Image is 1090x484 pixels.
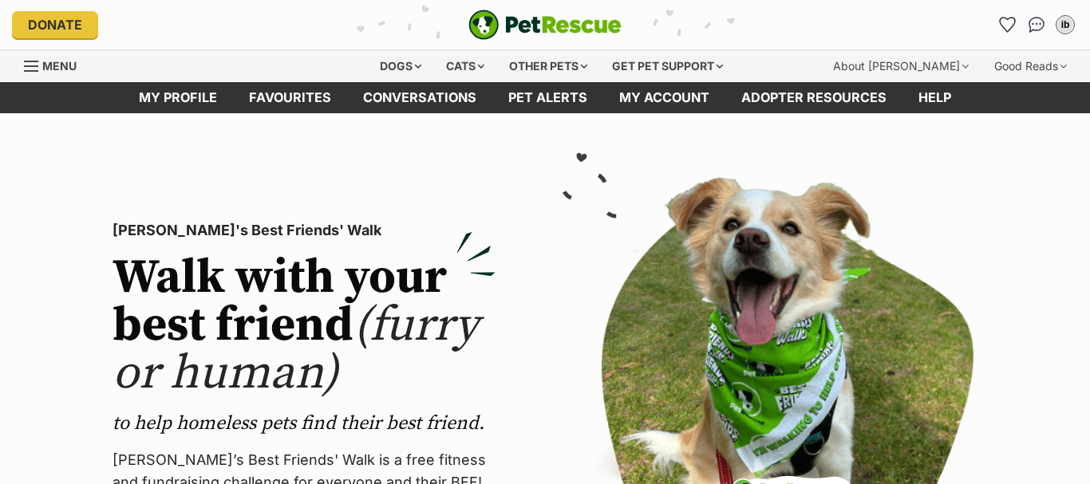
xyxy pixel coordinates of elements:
a: Favourites [233,82,347,113]
span: Menu [42,59,77,73]
img: chat-41dd97257d64d25036548639549fe6c8038ab92f7586957e7f3b1b290dea8141.svg [1029,17,1045,33]
a: My account [603,82,725,113]
div: Dogs [369,50,432,82]
div: ib [1057,17,1073,33]
div: About [PERSON_NAME] [822,50,980,82]
a: PetRescue [468,10,622,40]
a: Help [902,82,967,113]
a: conversations [347,82,492,113]
span: (furry or human) [113,296,479,403]
a: Donate [12,11,98,38]
div: Good Reads [983,50,1078,82]
img: logo-e224e6f780fb5917bec1dbf3a21bbac754714ae5b6737aabdf751b685950b380.svg [468,10,622,40]
div: Other pets [498,50,598,82]
p: [PERSON_NAME]'s Best Friends' Walk [113,219,496,242]
a: Menu [24,50,88,79]
a: Conversations [1024,12,1049,37]
a: Adopter resources [725,82,902,113]
div: Cats [435,50,496,82]
a: My profile [123,82,233,113]
h2: Walk with your best friend [113,254,496,398]
a: Favourites [995,12,1021,37]
ul: Account quick links [995,12,1078,37]
a: Pet alerts [492,82,603,113]
p: to help homeless pets find their best friend. [113,411,496,436]
div: Get pet support [601,50,734,82]
button: My account [1052,12,1078,37]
